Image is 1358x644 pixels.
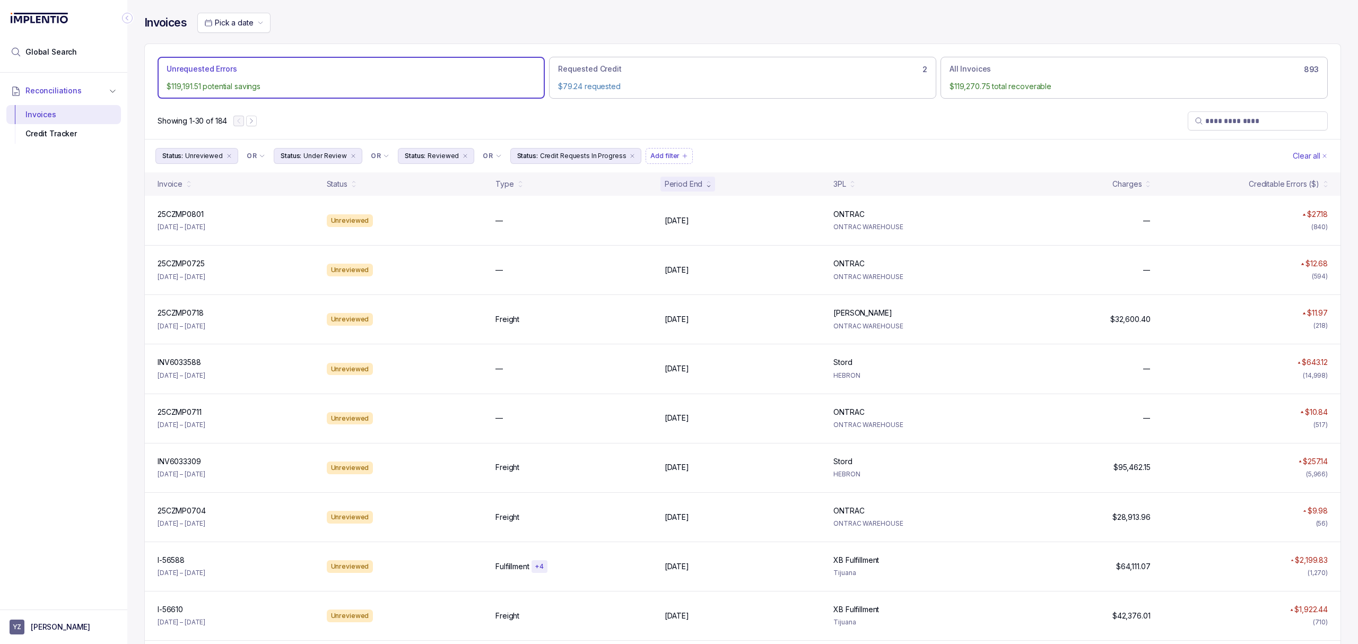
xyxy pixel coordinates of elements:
[405,151,425,161] p: Status:
[1308,506,1328,516] p: $9.98
[327,610,373,622] div: Unreviewed
[158,568,205,578] p: [DATE] – [DATE]
[833,407,864,417] p: ONTRAC
[327,560,373,573] div: Unreviewed
[833,617,990,628] p: Tijuana
[495,215,503,226] p: —
[665,462,689,473] p: [DATE]
[1303,456,1328,467] p: $257.14
[25,85,82,96] span: Reconciliations
[833,370,990,381] p: HEBRON
[833,179,846,189] div: 3PL
[833,568,990,578] p: Tijuana
[1112,179,1142,189] div: Charges
[833,258,864,269] p: ONTRAC
[1306,469,1328,480] div: (5,966)
[1112,611,1151,621] p: $42,376.01
[197,13,271,33] button: Date Range Picker
[185,151,223,161] p: Unreviewed
[1312,271,1328,282] div: (594)
[327,462,373,474] div: Unreviewed
[327,264,373,276] div: Unreviewed
[327,214,373,227] div: Unreviewed
[6,103,121,146] div: Reconciliations
[1313,320,1328,331] div: (218)
[1290,608,1293,611] img: red pointer upwards
[517,151,538,161] p: Status:
[1311,222,1328,232] div: (840)
[1305,258,1328,269] p: $12.68
[349,152,358,160] div: remove content
[215,18,253,27] span: Pick a date
[428,151,459,161] p: Reviewed
[158,321,205,332] p: [DATE] – [DATE]
[158,456,201,467] p: INV6033309
[483,152,493,160] p: OR
[833,469,990,480] p: HEBRON
[540,151,626,161] p: Credit Requests In Progress
[1291,148,1330,164] button: Clear Filters
[155,148,238,164] button: Filter Chip Unreviewed
[1302,213,1305,216] img: red pointer upwards
[1304,65,1319,74] h6: 893
[6,79,121,102] button: Reconciliations
[1116,561,1151,572] p: $64,111.07
[371,152,381,160] p: OR
[833,272,990,282] p: ONTRAC WAREHOUSE
[158,617,205,628] p: [DATE] – [DATE]
[510,148,642,164] button: Filter Chip Credit Requests In Progress
[646,148,693,164] button: Filter Chip Add filter
[833,604,879,615] p: XB Fulfillment
[247,152,257,160] p: OR
[158,604,183,615] p: I-56610
[398,148,474,164] li: Filter Chip Reviewed
[31,622,90,632] p: [PERSON_NAME]
[1143,265,1151,275] p: —
[15,105,112,124] div: Invoices
[495,179,513,189] div: Type
[155,148,1291,164] ul: Filter Group
[367,149,394,163] button: Filter Chip Connector undefined
[1298,361,1301,364] img: red pointer upwards
[247,152,265,160] li: Filter Chip Connector undefined
[478,149,506,163] button: Filter Chip Connector undefined
[274,148,362,164] button: Filter Chip Under Review
[158,258,205,269] p: 25CZMP0725
[461,152,469,160] div: remove content
[327,179,347,189] div: Status
[483,152,501,160] li: Filter Chip Connector undefined
[833,506,864,516] p: ONTRAC
[242,149,269,163] button: Filter Chip Connector undefined
[558,64,622,74] p: Requested Credit
[204,18,253,28] search: Date Range Picker
[950,81,1319,92] p: $119,270.75 total recoverable
[327,511,373,524] div: Unreviewed
[950,64,991,74] p: All Invoices
[158,518,205,529] p: [DATE] – [DATE]
[1294,604,1328,615] p: $1,922.44
[665,561,689,572] p: [DATE]
[495,265,503,275] p: —
[25,47,77,57] span: Global Search
[665,512,689,523] p: [DATE]
[371,152,389,160] li: Filter Chip Connector undefined
[158,370,205,381] p: [DATE] – [DATE]
[1112,512,1151,523] p: $28,913.96
[833,308,892,318] p: [PERSON_NAME]
[303,151,347,161] p: Under Review
[833,456,852,467] p: Stord
[833,222,990,232] p: ONTRAC WAREHOUSE
[246,116,257,126] button: Next Page
[158,272,205,282] p: [DATE] – [DATE]
[1295,555,1328,565] p: $2,199.83
[1293,151,1320,161] p: Clear all
[495,611,519,621] p: Freight
[665,179,703,189] div: Period End
[1313,617,1328,628] div: (710)
[158,420,205,430] p: [DATE] – [DATE]
[1302,312,1305,315] img: red pointer upwards
[665,215,689,226] p: [DATE]
[833,321,990,332] p: ONTRAC WAREHOUSE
